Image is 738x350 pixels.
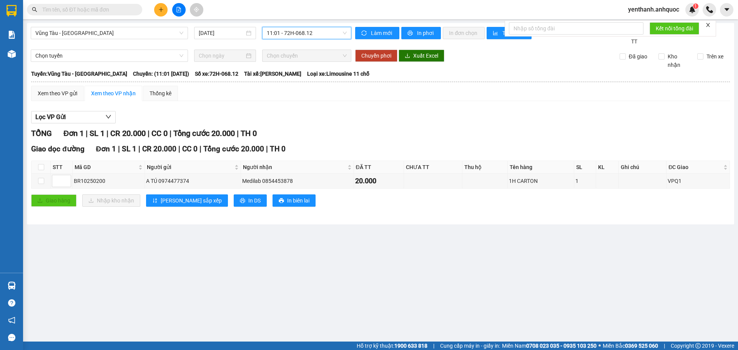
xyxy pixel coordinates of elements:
span: | [433,342,434,350]
span: Người nhận [243,163,346,171]
span: search [32,7,37,12]
span: | [178,144,180,153]
td: BR10250200 [73,174,145,189]
span: [PERSON_NAME] sắp xếp [161,196,222,205]
div: Xem theo VP nhận [91,89,136,98]
span: Kết nối tổng đài [656,24,693,33]
button: Kết nối tổng đài [650,22,699,35]
span: Số xe: 72H-068.12 [195,70,238,78]
span: Giao dọc đường [31,144,85,153]
img: solution-icon [8,31,16,39]
div: 1H CARTON [509,177,573,185]
th: STT [51,161,73,174]
span: caret-down [723,6,730,13]
span: download [405,53,410,59]
button: file-add [172,3,186,17]
span: Làm mới [371,29,393,37]
span: Chọn chuyến [267,50,347,61]
span: | [199,144,201,153]
span: | [266,144,268,153]
span: CR 20.000 [110,129,146,138]
span: Đã giao [626,52,650,61]
span: close [705,22,711,28]
input: Tìm tên, số ĐT hoặc mã đơn [42,5,133,14]
img: icon-new-feature [689,6,696,13]
div: A TÚ 0974477374 [146,177,240,185]
button: printerIn phơi [401,27,441,39]
span: TỔNG [31,129,52,138]
span: Kho nhận [665,52,691,69]
span: file-add [176,7,181,12]
span: SL 1 [122,144,136,153]
img: warehouse-icon [8,50,16,58]
span: CR 20.000 [142,144,176,153]
span: plus [158,7,164,12]
th: ĐÃ TT [354,161,404,174]
img: warehouse-icon [8,282,16,290]
span: TH 0 [270,144,286,153]
th: CHƯA TT [404,161,462,174]
span: In phơi [417,29,435,37]
button: printerIn biên lai [273,194,316,207]
span: In DS [248,196,261,205]
th: Ghi chú [619,161,667,174]
span: Cung cấp máy in - giấy in: [440,342,500,350]
span: CC 0 [182,144,198,153]
span: yenthanh.anhquoc [622,5,685,14]
strong: 0369 525 060 [625,343,658,349]
span: ĐC Giao [668,163,722,171]
span: 1 [694,3,697,9]
span: ⚪️ [598,344,601,347]
div: VPQ1 [668,177,728,185]
span: Hỗ trợ kỹ thuật: [357,342,427,350]
span: Miền Bắc [603,342,658,350]
div: 1 [575,177,595,185]
span: Lọc VP Gửi [35,112,66,122]
div: Thống kê [150,89,171,98]
div: Medilab 0854453878 [242,177,352,185]
span: printer [279,198,284,204]
button: downloadXuất Excel [399,50,444,62]
button: downloadNhập kho nhận [82,194,140,207]
input: 14/10/2025 [199,29,244,37]
span: | [664,342,665,350]
span: notification [8,317,15,324]
button: caret-down [720,3,733,17]
span: TH 0 [241,129,257,138]
strong: 1900 633 818 [394,343,427,349]
input: Nhập số tổng đài [509,22,643,35]
span: question-circle [8,299,15,307]
button: plus [154,3,168,17]
span: SL 1 [90,129,105,138]
span: down [105,114,111,120]
span: sort-ascending [152,198,158,204]
span: 11:01 - 72H-068.12 [267,27,347,39]
span: | [237,129,239,138]
span: sync [361,30,368,36]
span: printer [240,198,245,204]
div: BR10250200 [74,177,143,185]
span: Vũng Tàu - Quận 1 [35,27,183,39]
span: Người gửi [147,163,233,171]
span: Mã GD [75,163,137,171]
button: bar-chartThống kê [487,27,532,39]
input: Chọn ngày [199,51,244,60]
span: Loại xe: Limousine 11 chỗ [307,70,369,78]
span: Trên xe [703,52,726,61]
button: sort-ascending[PERSON_NAME] sắp xếp [146,194,228,207]
span: Đơn 1 [96,144,116,153]
b: Tuyến: Vũng Tàu - [GEOGRAPHIC_DATA] [31,71,127,77]
th: Thu hộ [462,161,508,174]
strong: 0708 023 035 - 0935 103 250 [526,343,597,349]
span: CC 0 [151,129,168,138]
img: phone-icon [706,6,713,13]
div: Xem theo VP gửi [38,89,77,98]
button: printerIn DS [234,194,267,207]
span: In biên lai [287,196,309,205]
span: | [170,129,171,138]
button: Chuyển phơi [355,50,397,62]
sup: 1 [693,3,698,9]
span: | [106,129,108,138]
th: KL [596,161,619,174]
span: Đơn 1 [63,129,84,138]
